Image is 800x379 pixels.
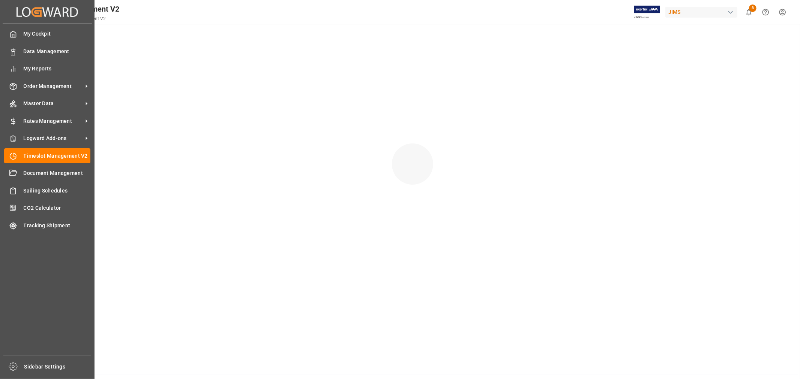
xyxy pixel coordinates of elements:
[749,4,756,12] span: 8
[4,201,90,215] a: CO2 Calculator
[24,100,83,107] span: Master Data
[24,363,92,371] span: Sidebar Settings
[4,183,90,198] a: Sailing Schedules
[24,187,91,195] span: Sailing Schedules
[665,7,737,18] div: JIMS
[4,44,90,58] a: Data Management
[24,117,83,125] span: Rates Management
[24,152,91,160] span: Timeslot Management V2
[24,30,91,38] span: My Cockpit
[4,61,90,76] a: My Reports
[4,27,90,41] a: My Cockpit
[4,218,90,233] a: Tracking Shipment
[740,4,757,21] button: show 8 new notifications
[24,82,83,90] span: Order Management
[24,65,91,73] span: My Reports
[24,48,91,55] span: Data Management
[24,204,91,212] span: CO2 Calculator
[4,148,90,163] a: Timeslot Management V2
[757,4,774,21] button: Help Center
[4,166,90,181] a: Document Management
[24,134,83,142] span: Logward Add-ons
[634,6,660,19] img: Exertis%20JAM%20-%20Email%20Logo.jpg_1722504956.jpg
[24,169,91,177] span: Document Management
[24,222,91,230] span: Tracking Shipment
[665,5,740,19] button: JIMS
